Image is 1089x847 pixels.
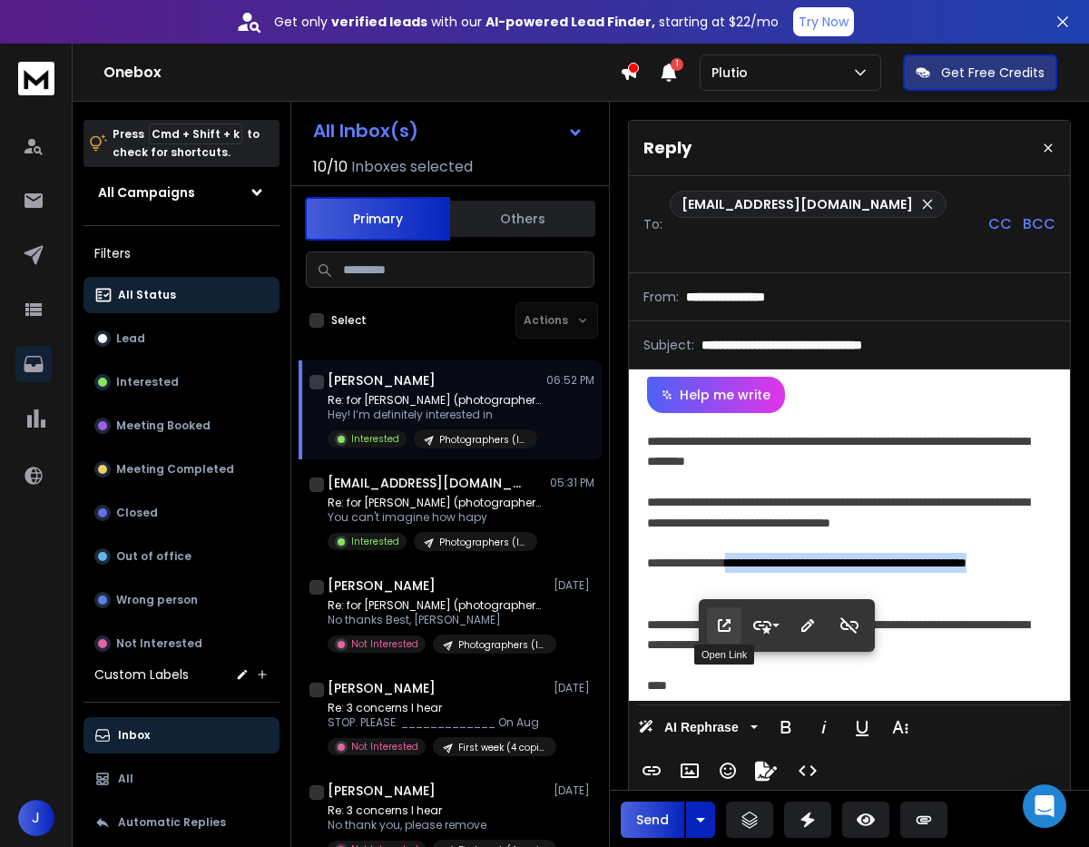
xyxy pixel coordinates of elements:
[83,582,280,618] button: Wrong person
[328,393,545,408] p: Re: for [PERSON_NAME] (photographers only)
[554,681,594,695] p: [DATE]
[458,638,545,652] p: Photographers (IG) ([US_STATE] [GEOGRAPHIC_DATA] Broad)
[103,62,620,84] h1: Onebox
[98,183,195,202] h1: All Campaigns
[116,593,198,607] p: Wrong person
[643,135,692,161] p: Reply
[328,782,436,800] h1: [PERSON_NAME]
[116,331,145,346] p: Lead
[328,598,545,613] p: Re: for [PERSON_NAME] (photographers only)
[83,495,280,531] button: Closed
[118,772,133,786] p: All
[799,13,849,31] p: Try Now
[694,645,754,665] div: Open Link
[903,54,1057,91] button: Get Free Credits
[351,156,473,178] h3: Inboxes selected
[941,64,1045,82] p: Get Free Credits
[682,195,913,213] p: [EMAIL_ADDRESS][DOMAIN_NAME]
[988,213,1012,235] p: CC
[328,576,436,595] h1: [PERSON_NAME]
[116,549,191,564] p: Out of office
[351,535,399,548] p: Interested
[116,419,211,433] p: Meeting Booked
[554,783,594,798] p: [DATE]
[328,818,545,832] p: No thank you, please remove
[299,113,598,149] button: All Inbox(s)
[1023,213,1055,235] p: BCC
[18,800,54,836] button: J
[313,156,348,178] span: 10 / 10
[331,13,427,31] strong: verified leads
[83,625,280,662] button: Not Interested
[94,665,189,684] h3: Custom Labels
[116,375,179,389] p: Interested
[113,125,260,162] p: Press to check for shortcuts.
[83,277,280,313] button: All Status
[18,62,54,95] img: logo
[486,13,655,31] strong: AI-powered Lead Finder,
[83,804,280,841] button: Automatic Replies
[83,364,280,400] button: Interested
[621,802,684,838] button: Send
[328,510,545,525] p: You can't imagine how hapy
[711,64,755,82] p: Plutio
[439,433,526,447] p: Photographers (IG) ([US_STATE] [GEOGRAPHIC_DATA] Broad)
[118,728,150,743] p: Inbox
[458,741,545,754] p: First week (4 copies test) same_subj
[793,7,854,36] button: Try Now
[351,637,418,651] p: Not Interested
[450,199,595,239] button: Others
[83,451,280,488] button: Meeting Completed
[351,740,418,753] p: Not Interested
[643,336,694,354] p: Subject:
[328,474,527,492] h1: [EMAIL_ADDRESS][DOMAIN_NAME]
[83,717,280,753] button: Inbox
[643,215,662,233] p: To:
[883,709,917,745] button: More Text
[328,371,436,389] h1: [PERSON_NAME]
[274,13,779,31] p: Get only with our starting at $22/mo
[1023,784,1066,828] div: Open Intercom Messenger
[83,241,280,266] h3: Filters
[643,288,679,306] p: From:
[149,123,242,144] span: Cmd + Shift + k
[328,803,545,818] p: Re: 3 concerns I hear
[439,536,526,549] p: Photographers (IG) ([US_STATE] [GEOGRAPHIC_DATA] Broad)
[661,720,742,735] span: AI Rephrase
[83,538,280,575] button: Out of office
[83,761,280,797] button: All
[116,462,234,477] p: Meeting Completed
[647,377,785,413] button: Help me write
[313,122,418,140] h1: All Inbox(s)
[118,288,176,302] p: All Status
[671,58,683,71] span: 1
[328,613,545,627] p: No thanks Best, [PERSON_NAME]
[554,578,594,593] p: [DATE]
[634,709,761,745] button: AI Rephrase
[118,815,226,830] p: Automatic Replies
[328,701,545,715] p: Re: 3 concerns I hear
[328,679,436,697] h1: [PERSON_NAME]
[116,636,202,651] p: Not Interested
[546,373,594,388] p: 06:52 PM
[116,506,158,520] p: Closed
[328,408,545,422] p: Hey! I’m definitely interested in
[83,320,280,357] button: Lead
[83,174,280,211] button: All Campaigns
[351,432,399,446] p: Interested
[331,313,367,328] label: Select
[83,408,280,444] button: Meeting Booked
[550,476,594,490] p: 05:31 PM
[328,496,545,510] p: Re: for [PERSON_NAME] (photographers only)
[305,197,450,241] button: Primary
[328,715,545,730] p: STOP. PLEASE. _____________ On Aug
